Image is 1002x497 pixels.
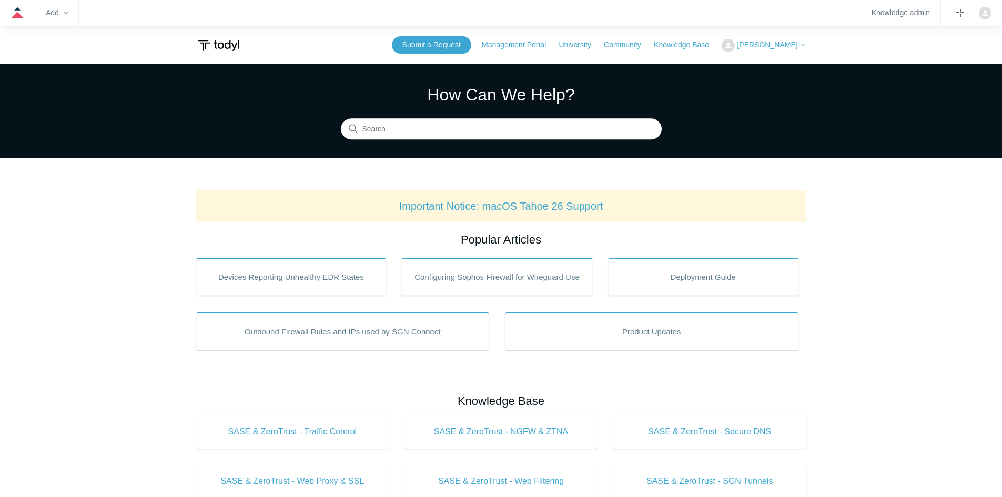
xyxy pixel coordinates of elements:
[196,312,490,350] a: Outbound Firewall Rules and IPs used by SGN Connect
[404,415,598,449] a: SASE & ZeroTrust - NGFW & ZTNA
[212,475,373,488] span: SASE & ZeroTrust - Web Proxy & SSL
[979,7,991,19] img: user avatar
[196,36,241,55] img: Todyl Support Center Help Center home page
[46,10,68,16] zd-hc-trigger: Add
[737,40,797,49] span: [PERSON_NAME]
[559,39,601,50] a: University
[654,39,720,50] a: Knowledge Base
[196,415,389,449] a: SASE & ZeroTrust - Traffic Control
[629,475,791,488] span: SASE & ZeroTrust - SGN Tunnels
[482,39,556,50] a: Management Portal
[402,258,592,296] a: Configuring Sophos Firewall for Wireguard Use
[392,36,471,54] a: Submit a Request
[196,258,387,296] a: Devices Reporting Unhealthy EDR States
[979,7,991,19] zd-hc-trigger: Click your profile icon to open the profile menu
[399,200,603,212] a: Important Notice: macOS Tahoe 26 Support
[196,392,806,410] h2: Knowledge Base
[196,231,806,248] h2: Popular Articles
[341,82,662,107] h1: How Can We Help?
[608,258,798,296] a: Deployment Guide
[872,10,930,16] a: Knowledge admin
[604,39,652,50] a: Community
[722,39,806,52] button: [PERSON_NAME]
[505,312,798,350] a: Product Updates
[212,425,373,438] span: SASE & ZeroTrust - Traffic Control
[341,119,662,140] input: Search
[420,475,582,488] span: SASE & ZeroTrust - Web Filtering
[420,425,582,438] span: SASE & ZeroTrust - NGFW & ZTNA
[613,415,806,449] a: SASE & ZeroTrust - Secure DNS
[629,425,791,438] span: SASE & ZeroTrust - Secure DNS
